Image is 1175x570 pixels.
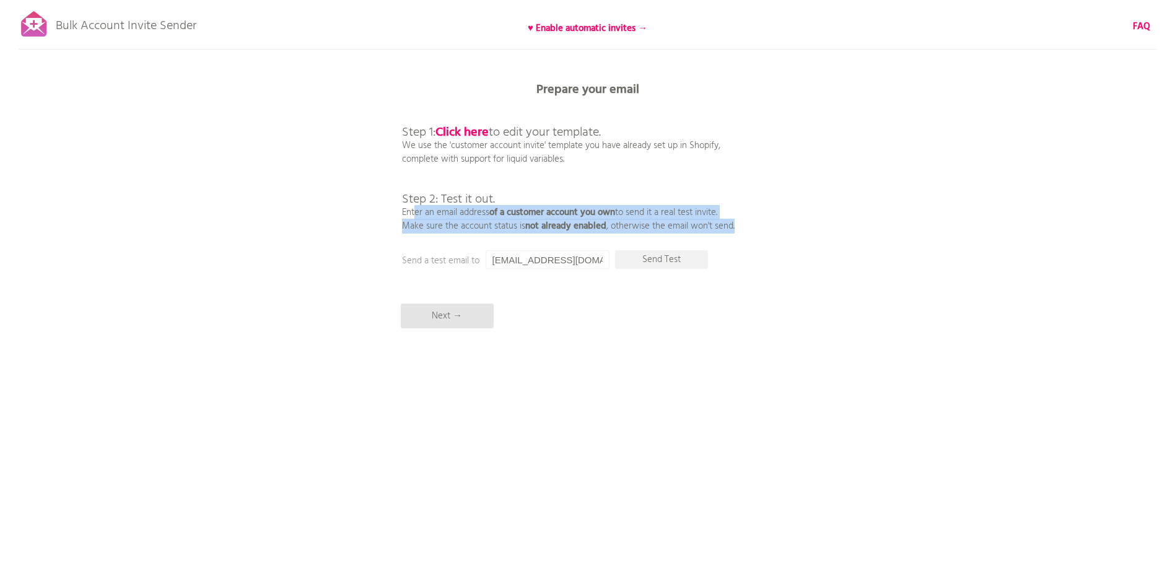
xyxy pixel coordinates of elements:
span: Step 2: Test it out. [402,190,495,209]
b: FAQ [1133,19,1150,34]
b: Prepare your email [536,80,639,100]
p: Send Test [615,250,708,269]
a: Click here [435,123,489,142]
p: Bulk Account Invite Sender [56,7,196,38]
p: Send a test email to [402,254,650,268]
b: not already enabled [525,219,606,234]
a: FAQ [1133,20,1150,33]
p: Next → [401,304,494,328]
b: ♥ Enable automatic invites → [528,21,647,36]
p: We use the 'customer account invite' template you have already set up in Shopify, complete with s... [402,99,735,233]
span: Step 1: to edit your template. [402,123,601,142]
b: of a customer account you own [489,205,615,220]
